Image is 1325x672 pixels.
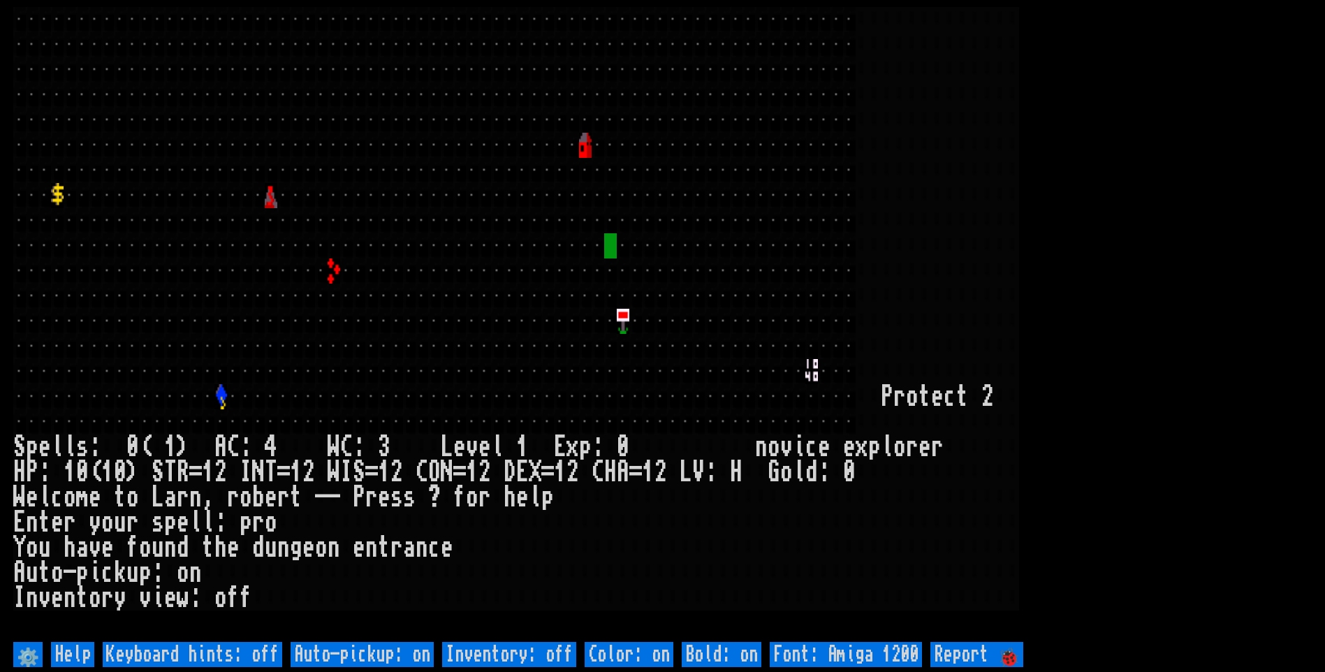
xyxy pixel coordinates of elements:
[64,434,76,460] div: l
[818,460,830,485] div: :
[353,535,365,560] div: e
[843,434,856,460] div: e
[114,485,126,510] div: t
[428,485,441,510] div: ?
[478,460,491,485] div: 2
[541,460,554,485] div: =
[654,460,667,485] div: 2
[202,510,214,535] div: l
[76,585,89,611] div: t
[403,485,416,510] div: s
[227,585,240,611] div: f
[365,535,378,560] div: n
[931,384,944,409] div: e
[89,510,101,535] div: y
[101,535,114,560] div: e
[805,434,818,460] div: c
[755,434,768,460] div: n
[453,460,466,485] div: =
[177,510,189,535] div: e
[76,485,89,510] div: m
[38,510,51,535] div: t
[114,585,126,611] div: y
[164,510,177,535] div: p
[13,510,26,535] div: E
[516,460,529,485] div: E
[126,535,139,560] div: f
[930,642,1023,667] input: Report 🐞
[38,535,51,560] div: u
[856,434,868,460] div: x
[13,642,43,667] input: ⚙️
[89,560,101,585] div: i
[227,535,240,560] div: e
[38,434,51,460] div: e
[793,460,805,485] div: l
[26,460,38,485] div: P
[442,642,576,667] input: Inventory: off
[265,510,277,535] div: o
[805,460,818,485] div: d
[328,460,340,485] div: W
[478,434,491,460] div: e
[114,560,126,585] div: k
[504,460,516,485] div: D
[918,384,931,409] div: t
[642,460,654,485] div: 1
[240,510,252,535] div: p
[252,485,265,510] div: b
[768,434,780,460] div: o
[466,460,478,485] div: 1
[585,642,673,667] input: Color: on
[26,560,38,585] div: u
[378,485,390,510] div: e
[64,510,76,535] div: r
[89,434,101,460] div: :
[944,384,956,409] div: c
[378,434,390,460] div: 3
[177,460,189,485] div: R
[13,460,26,485] div: H
[692,460,705,485] div: V
[290,460,302,485] div: 1
[290,535,302,560] div: g
[126,510,139,535] div: r
[881,434,893,460] div: l
[38,485,51,510] div: l
[139,535,152,560] div: o
[956,384,969,409] div: t
[189,485,202,510] div: n
[76,560,89,585] div: p
[416,460,428,485] div: C
[504,485,516,510] div: h
[26,434,38,460] div: p
[453,434,466,460] div: e
[139,585,152,611] div: v
[315,485,328,510] div: -
[227,434,240,460] div: C
[152,585,164,611] div: i
[277,460,290,485] div: =
[277,485,290,510] div: r
[38,560,51,585] div: t
[89,485,101,510] div: e
[516,485,529,510] div: e
[265,535,277,560] div: u
[26,510,38,535] div: n
[38,585,51,611] div: v
[214,460,227,485] div: 2
[353,434,365,460] div: :
[265,485,277,510] div: e
[76,535,89,560] div: a
[152,560,164,585] div: :
[403,535,416,560] div: a
[152,535,164,560] div: u
[126,560,139,585] div: u
[101,510,114,535] div: o
[629,460,642,485] div: =
[38,460,51,485] div: :
[340,460,353,485] div: I
[592,460,604,485] div: C
[189,585,202,611] div: :
[214,535,227,560] div: h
